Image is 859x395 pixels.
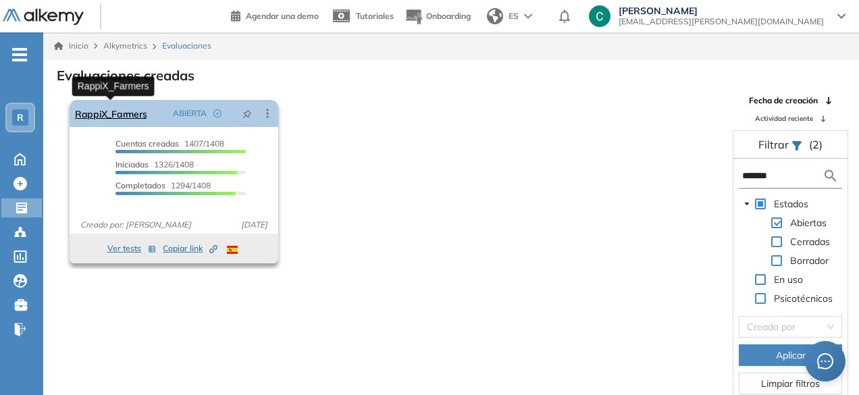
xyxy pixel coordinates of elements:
span: Onboarding [426,11,471,21]
button: Onboarding [405,2,471,31]
span: Evaluaciones [162,40,211,52]
span: Cuentas creadas [115,138,179,149]
button: Aplicar [739,344,842,366]
a: Inicio [54,40,88,52]
span: message [816,352,833,369]
span: [EMAIL_ADDRESS][PERSON_NAME][DOMAIN_NAME] [619,16,824,27]
span: [DATE] [236,219,273,231]
span: Psicotécnicos [771,290,835,307]
button: Ver tests [107,240,156,257]
span: Cerradas [790,236,830,248]
span: Creado por: [PERSON_NAME] [75,219,197,231]
a: Agendar una demo [231,7,319,23]
button: pushpin [232,103,262,124]
span: Fecha de creación [749,95,818,107]
img: Logo [3,9,84,26]
img: ESP [227,246,238,254]
span: Aplicar [776,348,806,363]
span: [PERSON_NAME] [619,5,824,16]
span: Borrador [790,255,829,267]
a: RappiX_Farmers [75,100,147,127]
img: world [487,8,503,24]
span: caret-down [744,201,750,207]
img: arrow [524,14,532,19]
div: RappiX_Farmers [72,76,155,96]
span: Psicotécnicos [774,292,833,305]
button: Limpiar filtros [739,373,842,394]
span: En uso [771,271,806,288]
span: Estados [774,198,808,210]
span: Limpiar filtros [761,376,820,391]
span: 1326/1408 [115,159,194,169]
span: (2) [809,136,823,153]
span: En uso [774,273,803,286]
span: Alkymetrics [103,41,147,51]
span: Copiar link [163,242,217,255]
span: Tutoriales [356,11,394,21]
span: Borrador [787,253,831,269]
span: pushpin [242,108,252,119]
span: Iniciadas [115,159,149,169]
h3: Evaluaciones creadas [57,68,194,84]
span: Agendar una demo [246,11,319,21]
span: R [17,112,24,123]
button: Copiar link [163,240,217,257]
span: Filtrar [758,138,791,151]
span: Cerradas [787,234,833,250]
span: check-circle [213,109,222,117]
img: search icon [823,167,839,184]
span: Estados [771,196,811,212]
span: Abiertas [790,217,827,229]
span: ES [509,10,519,22]
span: 1407/1408 [115,138,224,149]
span: Completados [115,180,165,190]
span: Actividad reciente [755,113,813,124]
span: Abiertas [787,215,829,231]
i: - [12,53,27,56]
span: ABIERTA [173,107,207,120]
span: 1294/1408 [115,180,211,190]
